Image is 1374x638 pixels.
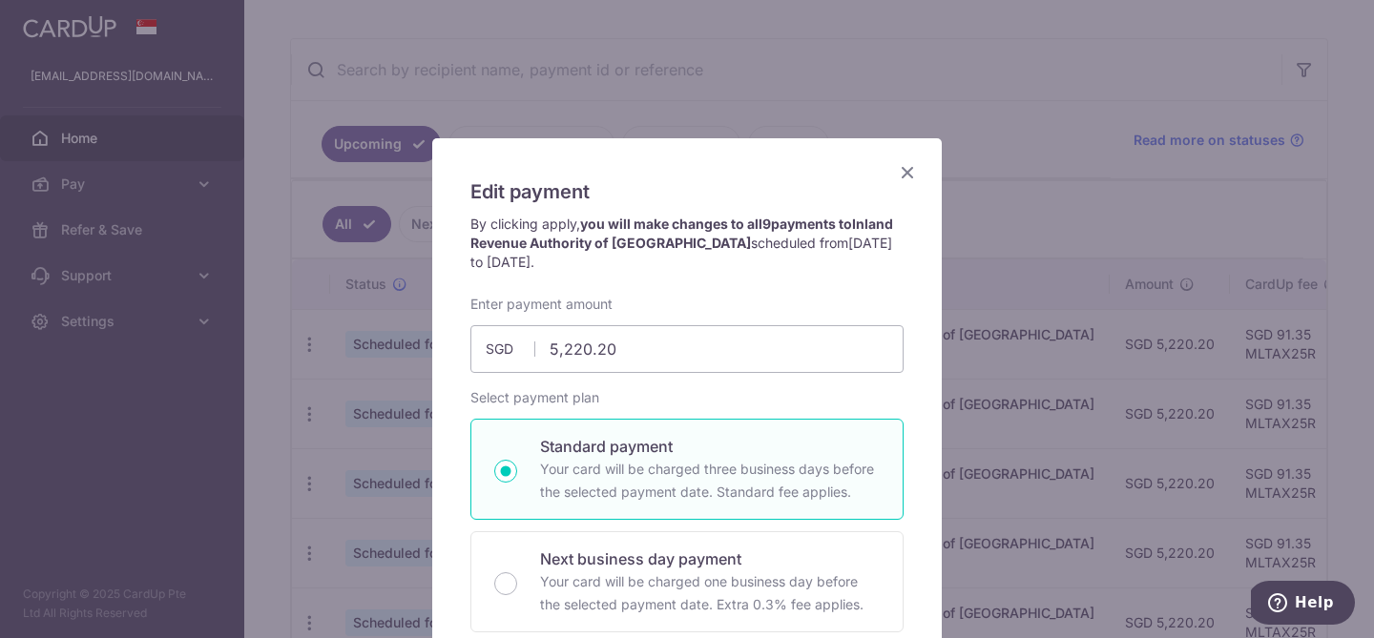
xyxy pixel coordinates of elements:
strong: you will make changes to all payments to [470,216,893,251]
p: Next business day payment [540,547,880,570]
button: Close [896,161,919,184]
iframe: Opens a widget where you can find more information [1251,581,1355,628]
label: Select payment plan [470,388,599,407]
p: Your card will be charged one business day before the selected payment date. Extra 0.3% fee applies. [540,570,880,616]
p: By clicking apply, scheduled from . [470,215,904,272]
label: Enter payment amount [470,295,613,314]
p: Your card will be charged three business days before the selected payment date. Standard fee appl... [540,458,880,504]
input: 0.00 [470,325,904,373]
span: SGD [486,340,535,359]
span: 9 [762,216,771,232]
p: Standard payment [540,435,880,458]
h5: Edit payment [470,176,904,207]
